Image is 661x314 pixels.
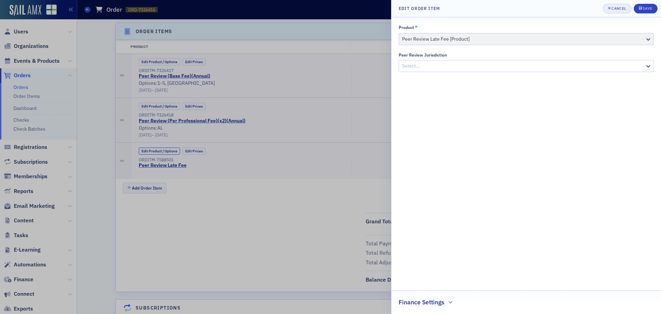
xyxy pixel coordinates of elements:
div: Peer Review Jurisdiction [399,52,447,58]
abbr: This field is required [415,24,418,31]
div: Cancel [611,7,626,10]
h4: Edit Order Item [399,5,440,11]
button: Save [634,4,658,13]
button: Cancel [603,4,631,13]
div: Product [399,25,414,30]
div: Save [643,7,652,10]
h2: Finance Settings [399,298,444,307]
